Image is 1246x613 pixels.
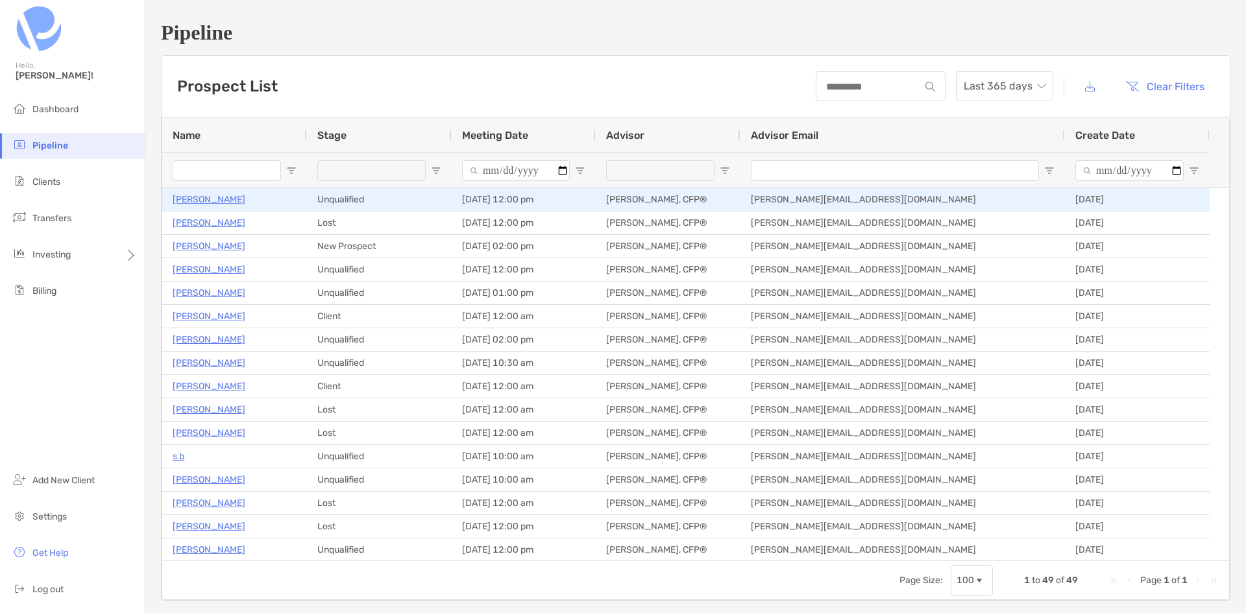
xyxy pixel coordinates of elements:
div: [PERSON_NAME][EMAIL_ADDRESS][DOMAIN_NAME] [740,188,1065,211]
div: Lost [307,211,452,234]
div: [DATE] [1065,235,1210,258]
div: [PERSON_NAME][EMAIL_ADDRESS][DOMAIN_NAME] [740,538,1065,561]
div: [DATE] 01:00 pm [452,282,596,304]
span: 49 [1066,575,1078,586]
div: [DATE] [1065,468,1210,491]
button: Open Filter Menu [1189,165,1199,176]
div: [PERSON_NAME][EMAIL_ADDRESS][DOMAIN_NAME] [740,422,1065,444]
span: Advisor [606,129,644,141]
div: [DATE] 12:00 pm [452,515,596,538]
div: [PERSON_NAME], CFP® [596,305,740,328]
div: [PERSON_NAME], CFP® [596,258,740,281]
div: Lost [307,422,452,444]
span: Dashboard [32,104,79,115]
div: [DATE] 12:00 pm [452,211,596,234]
div: [PERSON_NAME][EMAIL_ADDRESS][DOMAIN_NAME] [740,258,1065,281]
span: Create Date [1075,129,1135,141]
div: [PERSON_NAME][EMAIL_ADDRESS][DOMAIN_NAME] [740,398,1065,421]
div: [PERSON_NAME][EMAIL_ADDRESS][DOMAIN_NAME] [740,445,1065,468]
div: [DATE] 12:00 pm [452,258,596,281]
div: [PERSON_NAME], CFP® [596,422,740,444]
div: Unqualified [307,352,452,374]
div: [PERSON_NAME][EMAIL_ADDRESS][DOMAIN_NAME] [740,515,1065,538]
img: clients icon [12,173,27,189]
span: Meeting Date [462,129,528,141]
div: [DATE] [1065,211,1210,234]
div: [DATE] [1065,422,1210,444]
a: [PERSON_NAME] [173,425,245,441]
input: Name Filter Input [173,160,281,181]
a: [PERSON_NAME] [173,238,245,254]
button: Clear Filters [1116,72,1214,101]
div: New Prospect [307,235,452,258]
h3: Prospect List [177,77,278,95]
div: Client [307,305,452,328]
span: of [1056,575,1064,586]
p: s b [173,448,184,464]
span: Billing [32,285,56,296]
span: Investing [32,249,71,260]
span: Advisor Email [751,129,818,141]
span: Transfers [32,213,71,224]
div: [DATE] [1065,515,1210,538]
p: [PERSON_NAME] [173,285,245,301]
div: [DATE] 12:00 am [452,305,596,328]
div: [DATE] [1065,352,1210,374]
div: [DATE] [1065,375,1210,398]
div: [PERSON_NAME], CFP® [596,328,740,351]
span: 1 [1182,575,1188,586]
a: [PERSON_NAME] [173,261,245,278]
div: Last Page [1208,575,1219,586]
a: [PERSON_NAME] [173,472,245,488]
p: [PERSON_NAME] [173,308,245,324]
div: [DATE] 10:00 am [452,445,596,468]
div: [DATE] 12:00 am [452,492,596,514]
img: logout icon [12,581,27,596]
div: Unqualified [307,188,452,211]
div: [DATE] 12:00 am [452,375,596,398]
a: [PERSON_NAME] [173,402,245,418]
a: [PERSON_NAME] [173,215,245,231]
div: [DATE] 12:00 am [452,398,596,421]
div: [DATE] 12:00 am [452,422,596,444]
span: Clients [32,176,60,187]
div: Unqualified [307,258,452,281]
p: [PERSON_NAME] [173,191,245,208]
button: Open Filter Menu [575,165,585,176]
img: investing icon [12,246,27,261]
span: Page [1140,575,1162,586]
button: Open Filter Menu [720,165,730,176]
a: [PERSON_NAME] [173,331,245,348]
div: [PERSON_NAME], CFP® [596,235,740,258]
div: Next Page [1193,575,1203,586]
input: Create Date Filter Input [1075,160,1184,181]
div: [DATE] [1065,258,1210,281]
div: Page Size: [899,575,943,586]
div: First Page [1109,575,1119,586]
div: [DATE] 12:00 pm [452,538,596,561]
div: [PERSON_NAME], CFP® [596,492,740,514]
div: [DATE] [1065,445,1210,468]
span: Stage [317,129,347,141]
div: [PERSON_NAME], CFP® [596,468,740,491]
div: Page Size [951,565,993,596]
span: 1 [1164,575,1169,586]
div: Lost [307,515,452,538]
div: [DATE] 02:00 pm [452,235,596,258]
button: Open Filter Menu [431,165,441,176]
div: [DATE] [1065,328,1210,351]
div: [PERSON_NAME][EMAIL_ADDRESS][DOMAIN_NAME] [740,352,1065,374]
div: Unqualified [307,468,452,491]
span: Last 365 days [964,72,1045,101]
button: Open Filter Menu [1044,165,1055,176]
div: [DATE] [1065,492,1210,514]
div: [PERSON_NAME][EMAIL_ADDRESS][DOMAIN_NAME] [740,492,1065,514]
p: [PERSON_NAME] [173,378,245,394]
img: input icon [925,82,935,91]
